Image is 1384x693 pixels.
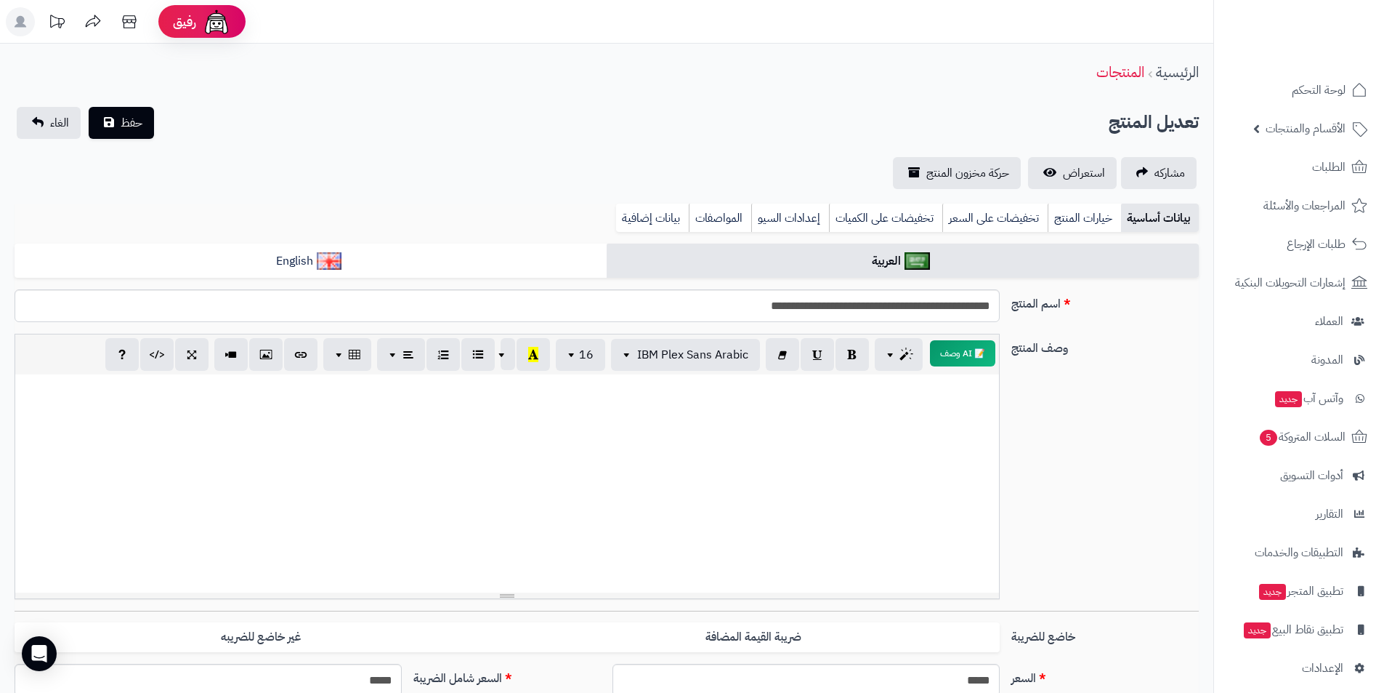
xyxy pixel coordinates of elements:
[202,7,231,36] img: ai-face.png
[1223,304,1375,339] a: العملاء
[1154,164,1185,182] span: مشاركه
[1096,61,1144,83] a: المنتجات
[1223,612,1375,647] a: تطبيق نقاط البيعجديد
[15,244,607,279] a: English
[616,204,689,233] a: بيانات إضافية
[1258,581,1343,601] span: تطبيق المتجر
[1005,334,1205,357] label: وصف المنتج
[1312,157,1345,177] span: الطلبات
[893,157,1021,189] a: حركة مخزون المنتج
[1266,119,1345,139] span: الأقسام والمنتجات
[1292,80,1345,100] span: لوحة التحكم
[1156,61,1199,83] a: الرئيسية
[1223,381,1375,416] a: وآتس آبجديد
[1223,535,1375,570] a: التطبيقات والخدمات
[1223,651,1375,686] a: الإعدادات
[1223,458,1375,493] a: أدوات التسويق
[1005,289,1205,313] label: اسم المنتج
[1223,265,1375,300] a: إشعارات التحويلات البنكية
[1048,204,1121,233] a: خيارات المنتج
[1242,620,1343,640] span: تطبيق نقاط البيع
[1005,622,1205,646] label: خاضع للضريبة
[689,204,751,233] a: المواصفات
[1223,574,1375,609] a: تطبيق المتجرجديد
[1259,584,1286,600] span: جديد
[1223,73,1375,108] a: لوحة التحكم
[930,340,995,366] button: 📝 AI وصف
[121,114,142,132] span: حفظ
[751,204,829,233] a: إعدادات السيو
[905,252,930,270] img: العربية
[556,339,605,371] button: 16
[1311,350,1343,370] span: المدونة
[22,636,57,671] div: Open Intercom Messenger
[1223,188,1375,223] a: المراجعات والأسئلة
[611,339,760,371] button: IBM Plex Sans Arabic
[1274,388,1343,409] span: وآتس آب
[17,107,81,139] a: الغاء
[173,13,196,31] span: رفيق
[89,107,154,139] button: حفظ
[1028,157,1117,189] a: استعراض
[1223,227,1375,262] a: طلبات الإرجاع
[1316,504,1343,524] span: التقارير
[1287,234,1345,255] span: طلبات الإرجاع
[1109,108,1199,137] h2: تعديل المنتج
[1244,622,1271,638] span: جديد
[1275,391,1302,407] span: جديد
[1315,311,1343,332] span: العملاء
[1223,497,1375,532] a: التقارير
[1223,343,1375,377] a: المدونة
[507,622,1000,652] label: ضريبة القيمة المضافة
[829,204,942,233] a: تخفيضات على الكميات
[579,346,594,364] span: 16
[50,114,69,132] span: الغاء
[607,244,1199,279] a: العربية
[1302,658,1343,678] span: الإعدادات
[1255,542,1343,563] span: التطبيقات والخدمات
[1223,150,1375,185] a: الطلبات
[15,622,507,652] label: غير خاضع للضريبه
[39,7,75,40] a: تحديثات المنصة
[942,204,1048,233] a: تخفيضات على السعر
[408,664,607,687] label: السعر شامل الضريبة
[1258,427,1345,447] span: السلات المتروكة
[1005,664,1205,687] label: السعر
[1280,465,1343,486] span: أدوات التسويق
[1235,273,1345,293] span: إشعارات التحويلات البنكية
[1223,420,1375,454] a: السلات المتروكة5
[1260,430,1277,446] span: 5
[1121,204,1199,233] a: بيانات أساسية
[637,346,748,364] span: IBM Plex Sans Arabic
[1063,164,1105,182] span: استعراض
[926,164,1009,182] span: حركة مخزون المنتج
[317,252,342,270] img: English
[1263,196,1345,216] span: المراجعات والأسئلة
[1121,157,1197,189] a: مشاركه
